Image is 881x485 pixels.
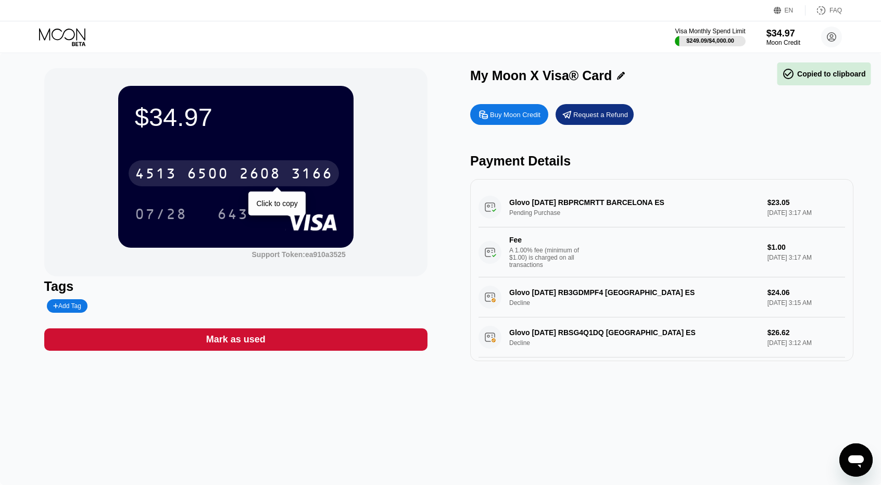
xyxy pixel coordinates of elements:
div: Fee [509,236,582,244]
div: Support Token: ea910a3525 [252,250,346,259]
div: [DATE] 3:17 AM [767,254,846,261]
div: Mark as used [44,328,427,351]
div: 3166 [291,167,333,183]
span:  [782,68,795,80]
div: 07/28 [135,207,187,224]
div: Tags [44,279,427,294]
div: $34.97 [135,103,337,132]
div: $249.09 / $4,000.00 [686,37,734,44]
div: FAQ [806,5,842,16]
div: FAQ [829,7,842,14]
div: Click to copy [256,199,297,208]
div: Copied to clipboard [782,68,865,80]
div: Request a Refund [573,110,628,119]
div: EN [774,5,806,16]
div: $34.97Moon Credit [766,28,800,46]
div: Buy Moon Credit [490,110,540,119]
div: Buy Moon Credit [470,104,548,125]
div: Mark as used [206,334,266,346]
div: Visa Monthly Spend Limit$249.09/$4,000.00 [675,28,745,46]
div: My Moon X Visa® Card [470,68,612,83]
div: FeeA 1.00% fee (minimum of $1.00) is charged on all transactions$1.00[DATE] 3:17 AM [479,227,845,277]
div: 4513650026083166 [129,160,339,186]
iframe: Bouton de lancement de la fenêtre de messagerie [839,443,873,477]
div: Add Tag [53,302,81,310]
div: Support Token:ea910a3525 [252,250,346,259]
div: 6500 [187,167,229,183]
div: $1.00 [767,243,846,251]
div: A 1.00% fee (minimum of $1.00) is charged on all transactions [509,247,587,269]
div: Visa Monthly Spend Limit [675,28,745,35]
div: Add Tag [47,299,87,313]
div: 643 [217,207,248,224]
div: Moon Credit [766,39,800,46]
div: 643 [209,201,256,227]
div: 2608 [239,167,281,183]
div: Payment Details [470,154,853,169]
div: EN [785,7,794,14]
div: Request a Refund [556,104,634,125]
div: 07/28 [127,201,195,227]
div: 4513 [135,167,177,183]
div: $34.97 [766,28,800,39]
